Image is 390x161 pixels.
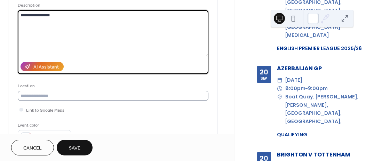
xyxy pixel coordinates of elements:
button: Cancel [11,140,54,155]
div: ​ [277,84,282,93]
span: 8:00pm [285,84,305,93]
span: - [305,84,308,93]
button: Save [57,140,93,155]
button: AI Assistant [21,62,64,71]
span: Cancel [23,145,42,152]
div: Description [18,2,207,9]
div: Location [18,82,207,90]
div: ​ [277,76,282,84]
div: Event color [18,122,70,129]
div: ENGLISH PREMIER LEAGUE 2025/26 [277,45,367,52]
span: Link to Google Maps [26,107,64,114]
span: Boat Quay, [PERSON_NAME], [PERSON_NAME], [GEOGRAPHIC_DATA], [GEOGRAPHIC_DATA], [285,93,367,126]
div: ​ [277,93,282,101]
div: BRIGHTON V TOTTENHAM [277,151,367,159]
div: Sep [261,77,267,80]
div: AI Assistant [33,64,59,71]
span: Save [69,145,80,152]
span: [DATE] [285,76,302,84]
div: AZERBAIJAN GP [277,64,367,73]
span: 9:00pm [308,84,328,93]
div: 20 [260,69,268,75]
div: QUALIFYING [277,131,367,138]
